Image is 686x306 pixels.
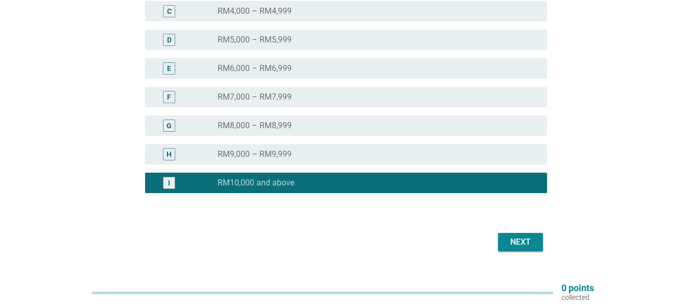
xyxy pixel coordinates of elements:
label: RM5,000 – RM5,999 [218,35,292,45]
button: Next [498,233,543,251]
div: H [167,149,172,160]
label: RM8,000 – RM8,999 [218,121,292,131]
label: RM9,000 – RM9,999 [218,149,292,159]
p: collected [561,293,594,302]
label: RM7,000 – RM7,999 [218,92,292,102]
div: D [167,35,172,45]
div: F [167,92,171,103]
label: RM6,000 – RM6,999 [218,63,292,74]
label: RM10,000 and above [218,178,294,188]
p: 0 points [561,284,594,293]
label: RM4,000 – RM4,999 [218,6,292,16]
div: I [168,178,170,189]
div: G [167,121,172,131]
div: Next [506,236,535,248]
div: C [167,6,172,17]
div: E [167,63,171,74]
